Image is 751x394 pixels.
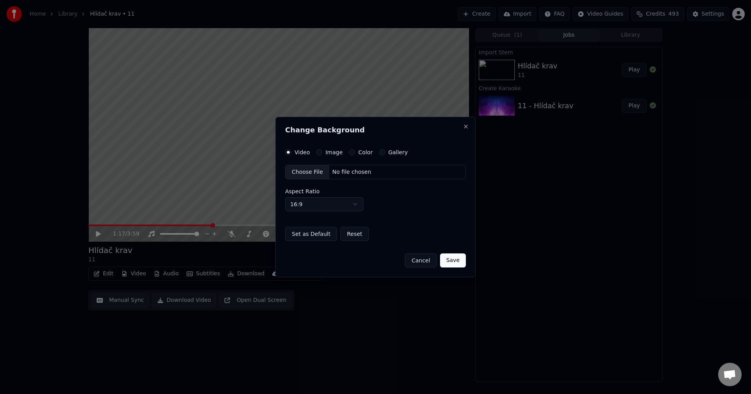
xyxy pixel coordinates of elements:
[295,150,310,155] label: Video
[329,168,374,176] div: No file chosen
[325,150,343,155] label: Image
[285,189,466,194] label: Aspect Ratio
[388,150,408,155] label: Gallery
[285,127,466,134] h2: Change Background
[358,150,373,155] label: Color
[405,253,437,267] button: Cancel
[340,227,369,241] button: Reset
[440,253,466,267] button: Save
[285,227,337,241] button: Set as Default
[286,165,329,179] div: Choose File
